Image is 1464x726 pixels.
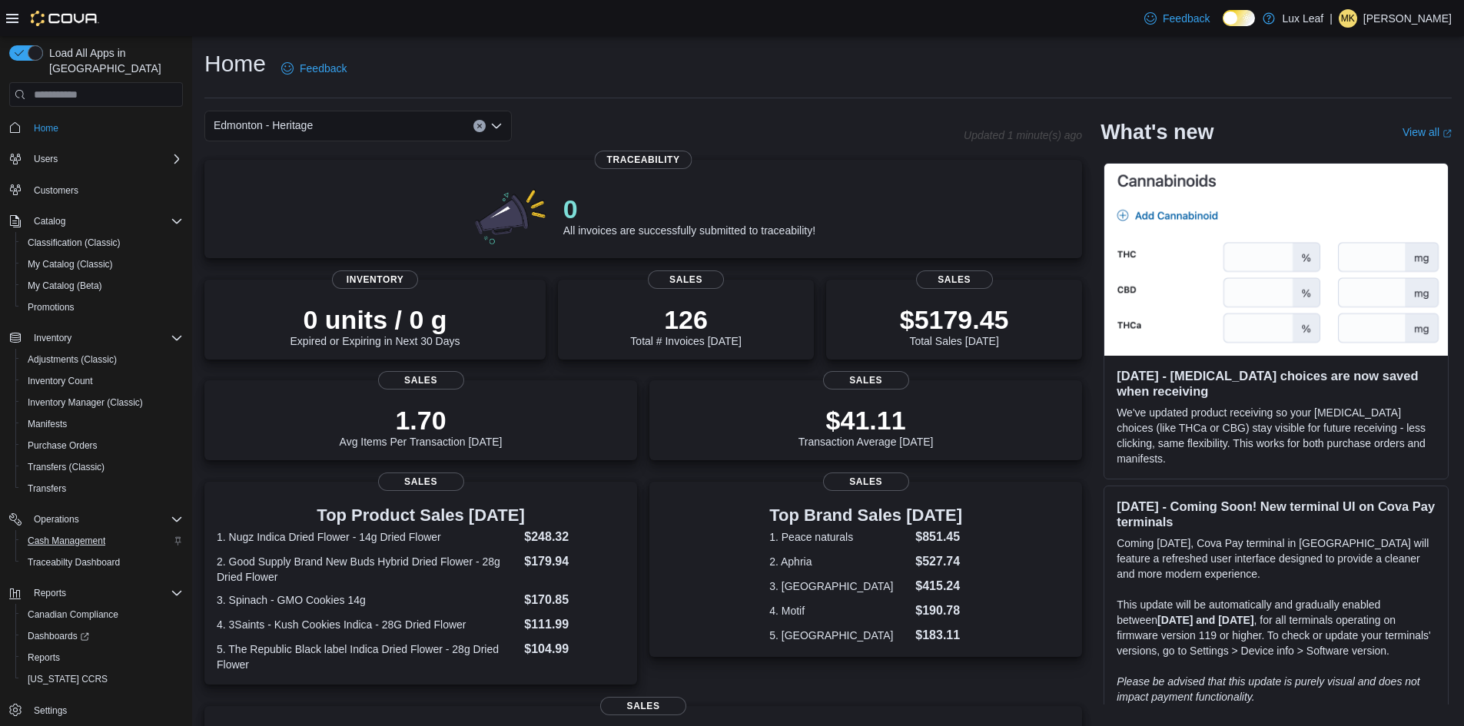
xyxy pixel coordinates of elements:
[34,184,78,197] span: Customers
[490,120,503,132] button: Open list of options
[28,212,71,230] button: Catalog
[28,150,64,168] button: Users
[28,701,73,720] a: Settings
[823,371,909,390] span: Sales
[15,530,189,552] button: Cash Management
[22,458,183,476] span: Transfers (Classic)
[22,372,99,390] a: Inventory Count
[1363,9,1452,28] p: [PERSON_NAME]
[3,211,189,232] button: Catalog
[28,630,89,642] span: Dashboards
[34,215,65,227] span: Catalog
[22,605,183,624] span: Canadian Compliance
[15,647,189,668] button: Reports
[22,670,183,688] span: Washington CCRS
[3,148,189,170] button: Users
[22,298,81,317] a: Promotions
[217,554,518,585] dt: 2. Good Supply Brand New Buds Hybrid Dried Flower - 28g Dried Flower
[22,627,95,645] a: Dashboards
[28,535,105,547] span: Cash Management
[900,304,1009,335] p: $5179.45
[28,118,183,137] span: Home
[28,353,117,366] span: Adjustments (Classic)
[300,61,347,76] span: Feedback
[600,697,686,715] span: Sales
[15,456,189,478] button: Transfers (Classic)
[28,584,183,602] span: Reports
[28,439,98,452] span: Purchase Orders
[378,472,464,491] span: Sales
[3,179,189,201] button: Customers
[524,615,625,634] dd: $111.99
[1223,26,1223,27] span: Dark Mode
[28,119,65,138] a: Home
[22,350,123,369] a: Adjustments (Classic)
[1117,368,1436,399] h3: [DATE] - [MEDICAL_DATA] choices are now saved when receiving
[204,48,266,79] h1: Home
[1117,597,1436,658] p: This update will be automatically and gradually enabled between , for all terminals operating on ...
[900,304,1009,347] div: Total Sales [DATE]
[28,301,75,313] span: Promotions
[22,393,183,412] span: Inventory Manager (Classic)
[28,556,120,569] span: Traceabilty Dashboard
[28,237,121,249] span: Classification (Classic)
[15,668,189,690] button: [US_STATE] CCRS
[34,153,58,165] span: Users
[3,509,189,530] button: Operations
[823,472,909,491] span: Sales
[915,552,962,571] dd: $527.74
[3,582,189,604] button: Reports
[769,578,909,594] dt: 3. [GEOGRAPHIC_DATA]
[15,625,189,647] a: Dashboards
[15,275,189,297] button: My Catalog (Beta)
[3,327,189,349] button: Inventory
[22,648,66,667] a: Reports
[15,232,189,254] button: Classification (Classic)
[22,350,183,369] span: Adjustments (Classic)
[15,435,189,456] button: Purchase Orders
[28,212,183,230] span: Catalog
[22,479,183,498] span: Transfers
[22,532,183,550] span: Cash Management
[22,372,183,390] span: Inventory Count
[332,270,418,289] span: Inventory
[1403,126,1452,138] a: View allExternal link
[964,129,1082,141] p: Updated 1 minute(s) ago
[28,181,183,200] span: Customers
[34,704,67,717] span: Settings
[15,552,189,573] button: Traceabilty Dashboard
[1157,614,1253,626] strong: [DATE] and [DATE]
[15,478,189,499] button: Transfers
[916,270,993,289] span: Sales
[28,181,85,200] a: Customers
[34,122,58,134] span: Home
[28,673,108,685] span: [US_STATE] CCRS
[28,651,60,664] span: Reports
[1339,9,1357,28] div: Melissa Kuefler
[22,436,183,455] span: Purchase Orders
[22,277,108,295] a: My Catalog (Beta)
[28,280,102,292] span: My Catalog (Beta)
[524,640,625,658] dd: $104.99
[1223,10,1255,26] input: Dark Mode
[214,116,313,134] span: Edmonton - Heritage
[217,617,518,632] dt: 4. 3Saints - Kush Cookies Indica - 28G Dried Flower
[217,641,518,672] dt: 5. The Republic Black label Indica Dried Flower - 28g Dried Flower
[595,151,692,169] span: Traceability
[15,413,189,435] button: Manifests
[28,418,67,430] span: Manifests
[22,234,127,252] a: Classification (Classic)
[769,628,909,643] dt: 5. [GEOGRAPHIC_DATA]
[15,349,189,370] button: Adjustments (Classic)
[22,670,114,688] a: [US_STATE] CCRS
[28,510,183,529] span: Operations
[630,304,741,347] div: Total # Invoices [DATE]
[1117,535,1436,582] p: Coming [DATE], Cova Pay terminal in [GEOGRAPHIC_DATA] will feature a refreshed user interface des...
[630,304,741,335] p: 126
[915,626,962,645] dd: $183.11
[378,371,464,390] span: Sales
[15,392,189,413] button: Inventory Manager (Classic)
[340,405,503,436] p: 1.70
[524,591,625,609] dd: $170.85
[1117,675,1420,703] em: Please be advised that this update is purely visual and does not impact payment functionality.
